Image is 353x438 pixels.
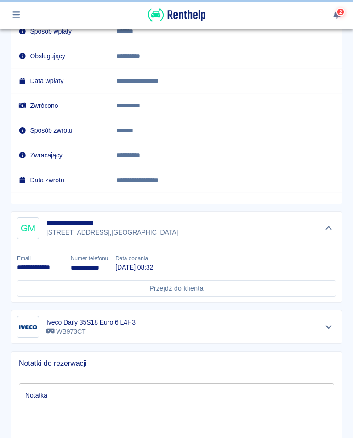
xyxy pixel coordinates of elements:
h6: Obsługujący [18,51,102,61]
button: Pokaż szczegóły [321,320,336,333]
img: Image [19,318,37,336]
img: Renthelp logo [148,7,205,22]
p: [DATE] 08:32 [115,263,153,272]
h6: Iveco Daily 35S18 Euro 6 L4H3 [46,318,136,327]
div: GM [17,217,39,239]
span: 2 [338,9,343,14]
a: Renthelp logo [148,17,205,24]
p: Data dodania [115,254,153,263]
p: [STREET_ADDRESS] , [GEOGRAPHIC_DATA] [46,228,178,237]
p: Email [17,254,63,263]
p: WB973CT [46,327,136,337]
h6: Sposób wpłaty [18,27,102,36]
button: 2 [328,7,346,22]
a: Przejdź do klienta [17,280,336,297]
h6: Zwrócono [18,101,102,110]
h6: Sposób zwrotu [18,126,102,135]
span: Notatki do rezerwacji [19,359,334,368]
button: Ukryj szczegóły [321,222,336,235]
h6: Data wpłaty [18,76,102,85]
h6: Zwracający [18,151,102,160]
h6: Data zwrotu [18,175,102,185]
p: Numer telefonu [71,254,108,263]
